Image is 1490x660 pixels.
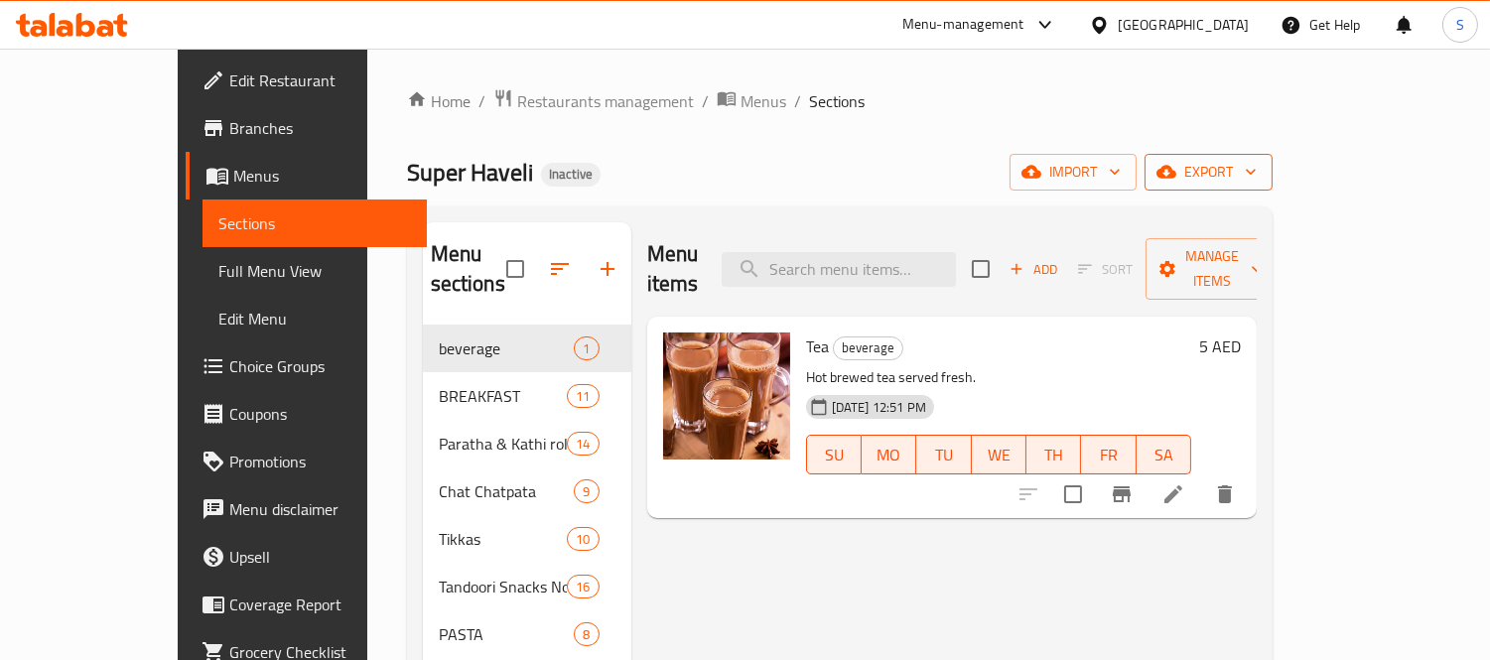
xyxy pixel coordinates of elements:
span: Coverage Report [229,593,411,616]
a: Edit Menu [203,295,427,342]
button: Branch-specific-item [1098,470,1146,518]
span: Menus [741,89,786,113]
button: Manage items [1146,238,1279,300]
span: 14 [568,435,598,454]
span: Full Menu View [218,259,411,283]
button: TU [916,435,971,474]
span: Manage items [1161,244,1263,294]
span: Sections [809,89,866,113]
span: Branches [229,116,411,140]
span: Promotions [229,450,411,473]
span: Add [1007,258,1060,281]
a: Branches [186,104,427,152]
span: S [1456,14,1464,36]
a: Coverage Report [186,581,427,628]
div: PASTA8 [423,610,631,658]
span: 1 [575,339,598,358]
a: Edit Restaurant [186,57,427,104]
h2: Menu items [647,239,699,299]
span: PASTA [439,622,575,646]
button: SU [806,435,862,474]
div: items [567,527,599,551]
a: Full Menu View [203,247,427,295]
button: import [1010,154,1137,191]
span: Edit Menu [218,307,411,330]
div: Paratha & Kathi roll14 [423,420,631,467]
a: Edit menu item [1161,482,1185,506]
span: SA [1145,441,1183,469]
span: export [1160,160,1257,185]
a: Choice Groups [186,342,427,390]
span: Upsell [229,545,411,569]
a: Restaurants management [493,88,694,114]
span: [DATE] 12:51 PM [824,398,934,417]
span: Menus [233,164,411,188]
div: Menu-management [902,13,1024,37]
button: MO [862,435,916,474]
button: SA [1137,435,1191,474]
span: Inactive [541,166,601,183]
span: WE [980,441,1018,469]
button: delete [1201,470,1249,518]
li: / [702,89,709,113]
div: beverage [833,336,903,360]
span: Paratha & Kathi roll [439,432,568,456]
nav: breadcrumb [407,88,1273,114]
button: FR [1081,435,1136,474]
span: Tandoori Snacks Non Veg. [439,575,568,598]
span: import [1025,160,1121,185]
img: Tea [663,332,790,460]
div: items [567,384,599,408]
a: Home [407,89,471,113]
a: Upsell [186,533,427,581]
span: Coupons [229,402,411,426]
div: items [574,336,599,360]
span: Select section [960,248,1002,290]
a: Coupons [186,390,427,438]
div: [GEOGRAPHIC_DATA] [1118,14,1249,36]
span: Tikkas [439,527,568,551]
li: / [794,89,801,113]
div: beverage1 [423,325,631,372]
span: Choice Groups [229,354,411,378]
span: BREAKFAST [439,384,568,408]
span: 16 [568,578,598,596]
span: Select all sections [494,248,536,290]
div: Tikkas10 [423,515,631,563]
a: Promotions [186,438,427,485]
a: Menus [186,152,427,199]
h2: Menu sections [431,239,506,299]
div: items [574,622,599,646]
div: items [567,432,599,456]
span: Super Haveli [407,150,533,195]
div: Inactive [541,163,601,187]
span: 10 [568,530,598,549]
h6: 5 AED [1199,332,1241,360]
button: WE [972,435,1026,474]
button: Add section [584,245,631,293]
p: Hot brewed tea served fresh. [806,365,1191,390]
a: Sections [203,199,427,247]
span: beverage [834,336,902,359]
span: SU [815,441,854,469]
li: / [478,89,485,113]
span: Chat Chatpata [439,479,575,503]
span: Restaurants management [517,89,694,113]
span: TU [924,441,963,469]
span: TH [1034,441,1073,469]
span: FR [1089,441,1128,469]
span: Menu disclaimer [229,497,411,521]
div: beverage [439,336,575,360]
button: export [1145,154,1273,191]
div: items [574,479,599,503]
span: Sections [218,211,411,235]
a: Menu disclaimer [186,485,427,533]
span: Sort sections [536,245,584,293]
span: Add item [1002,254,1065,285]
